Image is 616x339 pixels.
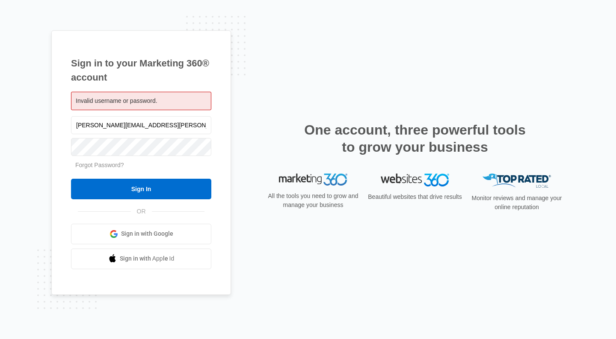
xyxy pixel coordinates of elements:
span: Sign in with Apple Id [120,254,175,263]
img: Top Rated Local [483,174,551,188]
h1: Sign in to your Marketing 360® account [71,56,211,84]
span: OR [131,207,152,216]
input: Sign In [71,179,211,199]
img: Marketing 360 [279,174,347,186]
span: Sign in with Google [121,229,173,238]
p: All the tools you need to grow and manage your business [265,192,361,210]
p: Beautiful websites that drive results [367,192,463,201]
a: Sign in with Google [71,224,211,244]
h2: One account, three powerful tools to grow your business [302,121,528,156]
p: Monitor reviews and manage your online reputation [469,194,565,212]
a: Sign in with Apple Id [71,249,211,269]
span: Invalid username or password. [76,97,157,104]
a: Forgot Password? [75,162,124,168]
input: Email [71,116,211,134]
img: Websites 360 [381,174,449,186]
